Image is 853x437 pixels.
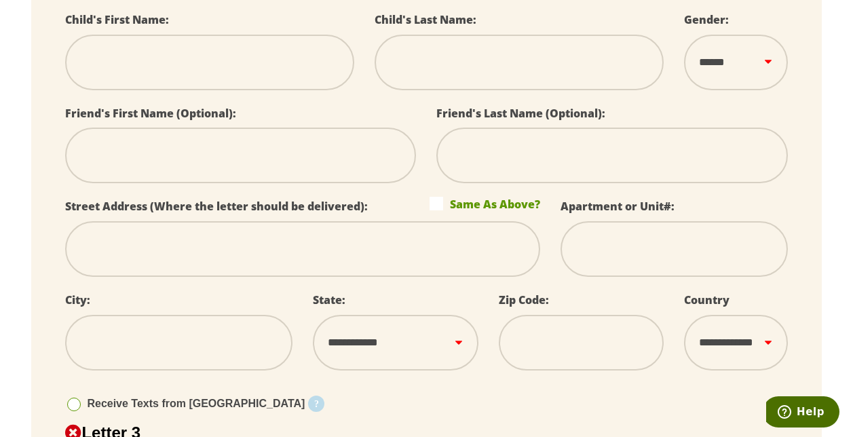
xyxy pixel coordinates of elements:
[684,12,729,27] label: Gender:
[313,292,345,307] label: State:
[65,292,90,307] label: City:
[375,12,476,27] label: Child's Last Name:
[436,106,605,121] label: Friend's Last Name (Optional):
[65,12,169,27] label: Child's First Name:
[499,292,549,307] label: Zip Code:
[430,197,540,210] label: Same As Above?
[561,199,675,214] label: Apartment or Unit#:
[87,398,305,409] span: Receive Texts from [GEOGRAPHIC_DATA]
[766,396,839,430] iframe: Opens a widget where you can find more information
[65,199,368,214] label: Street Address (Where the letter should be delivered):
[684,292,729,307] label: Country
[65,106,236,121] label: Friend's First Name (Optional):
